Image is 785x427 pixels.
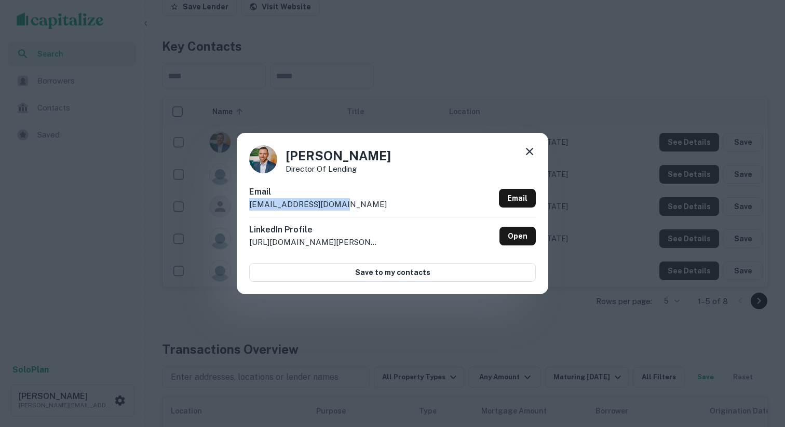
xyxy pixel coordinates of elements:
iframe: Chat Widget [733,344,785,394]
h4: [PERSON_NAME] [286,146,391,165]
h6: Email [249,186,387,198]
p: [EMAIL_ADDRESS][DOMAIN_NAME] [249,198,387,211]
a: Open [499,227,536,245]
button: Save to my contacts [249,263,536,282]
img: 1721848681033 [249,145,277,173]
h6: LinkedIn Profile [249,224,379,236]
p: [URL][DOMAIN_NAME][PERSON_NAME] [249,236,379,249]
a: Email [499,189,536,208]
p: Director of Lending [286,165,391,173]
